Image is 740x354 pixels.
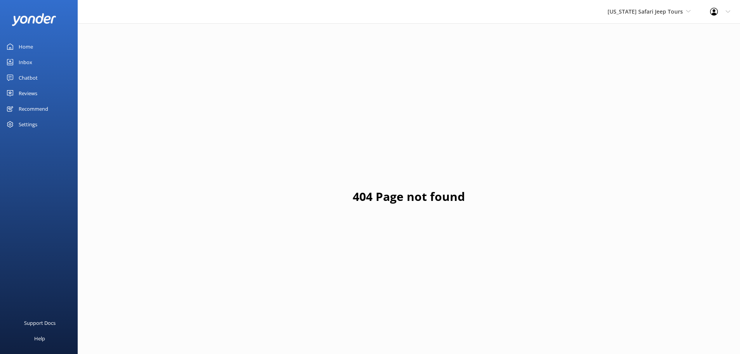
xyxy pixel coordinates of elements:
[12,13,56,26] img: yonder-white-logo.png
[19,54,32,70] div: Inbox
[353,187,465,206] h1: 404 Page not found
[19,39,33,54] div: Home
[19,101,48,117] div: Recommend
[24,315,56,331] div: Support Docs
[19,70,38,85] div: Chatbot
[34,331,45,346] div: Help
[19,85,37,101] div: Reviews
[608,8,683,15] span: [US_STATE] Safari Jeep Tours
[19,117,37,132] div: Settings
